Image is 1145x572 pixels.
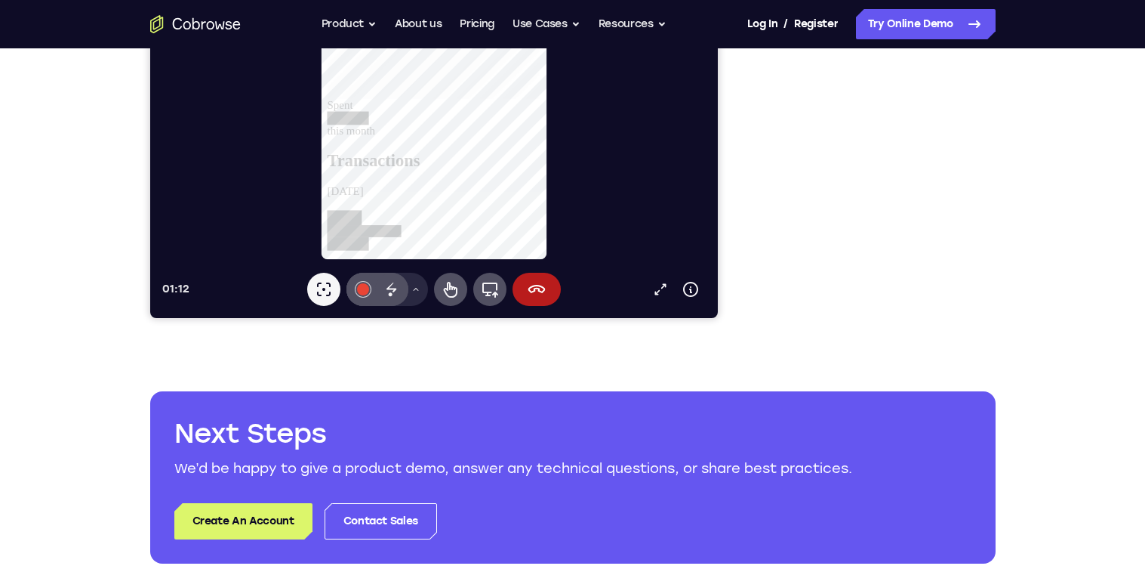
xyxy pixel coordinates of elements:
button: Use Cases [512,9,580,39]
a: About us [395,9,442,39]
p: We’d be happy to give a product demo, answer any technical questions, or share best practices. [174,458,971,479]
button: Product [322,9,377,39]
a: Contact Sales [325,503,437,540]
button: Resources [599,9,666,39]
span: / [783,15,788,33]
a: Pricing [460,9,494,39]
a: Register [794,9,838,39]
a: Log In [747,9,777,39]
a: Try Online Demo [856,9,996,39]
a: Create An Account [174,503,312,540]
h2: Next Steps [174,416,971,452]
a: Go to the home page [150,15,241,33]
